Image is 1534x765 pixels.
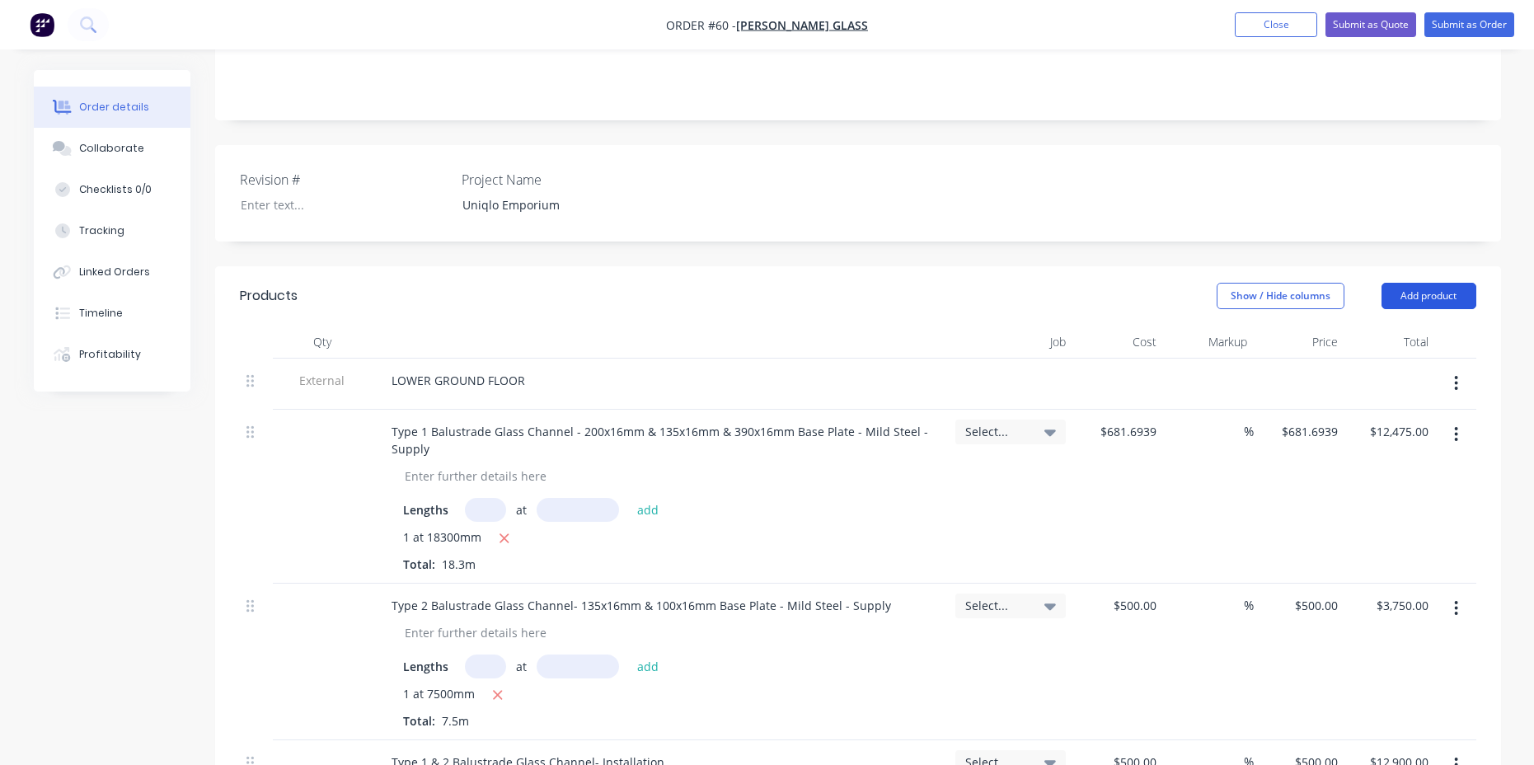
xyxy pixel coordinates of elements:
[240,170,446,190] label: Revision #
[34,293,190,334] button: Timeline
[1382,283,1476,309] button: Add product
[79,347,141,362] div: Profitability
[949,326,1072,359] div: Job
[1254,326,1344,359] div: Price
[629,498,668,520] button: add
[403,501,448,519] span: Lengths
[79,306,123,321] div: Timeline
[240,286,298,306] div: Products
[965,597,1028,614] span: Select...
[435,713,476,729] span: 7.5m
[666,17,736,33] span: Order #60 -
[403,713,435,729] span: Total:
[1424,12,1514,37] button: Submit as Order
[273,326,372,359] div: Qty
[34,87,190,128] button: Order details
[279,372,365,389] span: External
[1072,326,1163,359] div: Cost
[435,556,482,572] span: 18.3m
[516,658,527,675] span: at
[1344,326,1435,359] div: Total
[79,223,124,238] div: Tracking
[965,423,1028,440] span: Select...
[79,265,150,279] div: Linked Orders
[30,12,54,37] img: Factory
[34,128,190,169] button: Collaborate
[1244,422,1254,441] span: %
[378,420,942,461] div: Type 1 Balustrade Glass Channel - 200x16mm & 135x16mm & 390x16mm Base Plate - Mild Steel - Supply
[403,685,475,706] span: 1 at 7500mm
[403,658,448,675] span: Lengths
[462,170,668,190] label: Project Name
[736,17,868,33] a: [PERSON_NAME] Glass
[34,210,190,251] button: Tracking
[34,251,190,293] button: Linked Orders
[449,193,655,217] div: Uniqlo Emporium
[403,528,481,549] span: 1 at 18300mm
[1217,283,1344,309] button: Show / Hide columns
[34,169,190,210] button: Checklists 0/0
[629,655,668,677] button: add
[378,368,538,392] div: LOWER GROUND FLOOR
[79,141,144,156] div: Collaborate
[403,556,435,572] span: Total:
[1244,596,1254,615] span: %
[1163,326,1254,359] div: Markup
[1325,12,1416,37] button: Submit as Quote
[378,594,904,617] div: Type 2 Balustrade Glass Channel- 135x16mm & 100x16mm Base Plate - Mild Steel - Supply
[516,501,527,519] span: at
[79,100,149,115] div: Order details
[34,334,190,375] button: Profitability
[1235,12,1317,37] button: Close
[79,182,152,197] div: Checklists 0/0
